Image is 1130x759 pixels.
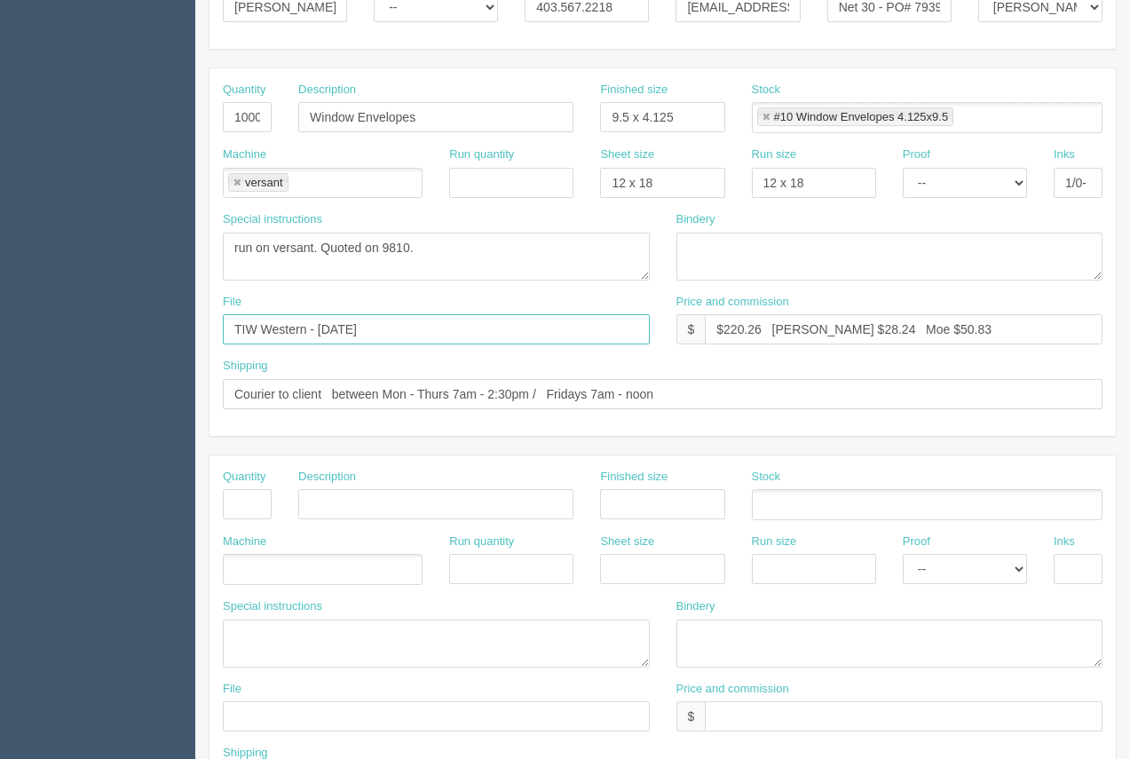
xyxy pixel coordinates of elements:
label: File [223,681,241,698]
label: Stock [752,82,781,99]
div: versant [245,177,283,188]
label: Inks [1054,534,1075,550]
label: Sheet size [600,146,654,163]
label: Quantity [223,469,265,486]
label: Run quantity [449,534,514,550]
textarea: run on versant. Quoted on 9810. [223,233,650,281]
label: Inks [1054,146,1075,163]
label: Special instructions [223,211,322,228]
label: Finished size [600,82,668,99]
label: Special instructions [223,598,322,615]
label: File [223,294,241,311]
label: Proof [903,146,930,163]
label: Run size [752,146,797,163]
div: $ [676,701,706,731]
label: Price and commission [676,681,789,698]
label: Finished size [600,469,668,486]
label: Bindery [676,211,715,228]
label: Machine [223,146,266,163]
label: Price and commission [676,294,789,311]
div: $ [676,314,706,344]
label: Run quantity [449,146,514,163]
label: Description [298,469,356,486]
label: Run size [752,534,797,550]
label: Stock [752,469,781,486]
div: #10 Window Envelopes 4.125x9.5 [774,111,949,123]
label: Machine [223,534,266,550]
label: Quantity [223,82,265,99]
label: Sheet size [600,534,654,550]
label: Description [298,82,356,99]
label: Bindery [676,598,715,615]
label: Proof [903,534,930,550]
label: Shipping [223,358,268,375]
